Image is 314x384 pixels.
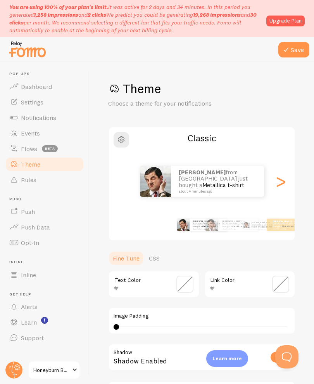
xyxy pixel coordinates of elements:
a: Push Data [5,219,85,235]
span: and [34,11,106,18]
a: Notifications [5,110,85,125]
small: about 4 minutes ago [223,228,254,229]
p: It was active for 2 days and 34 minutes. In this period you generated We predict you could be gen... [9,3,262,34]
a: CSS [144,250,164,266]
a: Inline [5,267,85,283]
span: Events [21,129,40,137]
span: Inline [21,271,36,279]
span: Pop-ups [9,71,85,76]
small: about 4 minutes ago [193,228,223,229]
div: Learn more [206,350,248,367]
p: from [GEOGRAPHIC_DATA] just bought a [273,220,304,229]
span: Rules [21,176,36,184]
img: Fomo [205,219,218,231]
a: Metallica t-shirt [282,225,299,228]
span: Theme [21,160,40,168]
strong: [PERSON_NAME] [193,220,211,223]
small: about 4 minutes ago [273,228,303,229]
a: Dashboard [5,79,85,94]
a: Fine Tune [108,250,144,266]
b: 19,268 impressions [193,11,241,18]
iframe: Help Scout Beacon - Open [275,345,298,368]
img: fomo-relay-logo-orange.svg [8,39,47,59]
span: Opt-In [21,239,39,247]
label: Image Padding [114,313,290,320]
span: beta [42,145,58,152]
a: Metallica t-shirt [202,181,244,189]
p: Choose a theme for your notifications [108,99,294,108]
a: Support [5,330,85,346]
span: Inline [9,260,85,265]
p: from [GEOGRAPHIC_DATA] just bought a [179,169,256,193]
a: Push [5,204,85,219]
a: Metallica t-shirt [259,226,272,228]
svg: <p>Watch New Feature Tutorials!</p> [41,317,48,324]
p: Learn more [212,355,242,362]
a: Metallica t-shirt [202,225,219,228]
a: Events [5,125,85,141]
p: from [GEOGRAPHIC_DATA] just bought a [223,220,255,229]
span: You are using 100% of your plan's limit. [9,3,108,10]
a: Upgrade Plan [266,16,305,26]
p: from [GEOGRAPHIC_DATA] just bought a [251,221,277,229]
strong: [PERSON_NAME] [251,221,266,224]
a: Settings [5,94,85,110]
a: Honeyburn Books ([GEOGRAPHIC_DATA]) [28,361,80,379]
img: Fomo [177,219,190,231]
img: Fomo [243,222,249,228]
span: Push Data [21,223,50,231]
strong: [PERSON_NAME] [223,220,241,223]
p: from [GEOGRAPHIC_DATA] just bought a [193,220,224,229]
b: 2 clicks [88,11,106,18]
a: Theme [5,156,85,172]
img: Fomo [140,166,171,197]
span: Honeyburn Books ([GEOGRAPHIC_DATA]) [33,365,70,375]
a: Learn [5,314,85,330]
span: Learn [21,318,37,326]
small: about 4 minutes ago [179,189,254,193]
a: Opt-In [5,235,85,250]
h1: Theme [108,81,295,97]
div: Shadow Enabled [108,344,295,372]
div: Next slide [276,153,285,209]
span: Alerts [21,303,38,311]
span: Flows [21,145,37,153]
a: Metallica t-shirt [232,225,248,228]
a: Alerts [5,299,85,314]
span: Support [21,334,44,342]
strong: [PERSON_NAME] [179,169,226,176]
span: Push [9,197,85,202]
span: Push [21,208,35,215]
a: Rules [5,172,85,188]
span: Settings [21,98,43,106]
span: Get Help [9,292,85,297]
b: 1,258 impressions [34,11,78,18]
h2: Classic [109,132,295,144]
strong: [PERSON_NAME] [273,220,292,223]
span: Notifications [21,114,56,122]
a: Flows beta [5,141,85,156]
span: Dashboard [21,83,52,90]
